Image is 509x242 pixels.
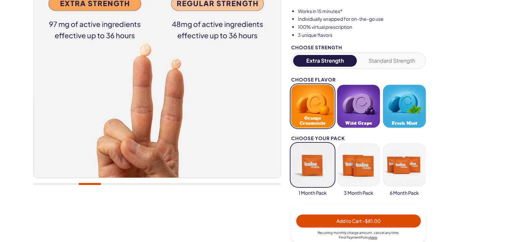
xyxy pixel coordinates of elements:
[296,215,421,228] button: Add to Cart -$81.00
[344,190,373,196] span: 3 Month Pack
[291,77,426,82] div: Choose Flavor
[345,121,372,126] span: Wild Grape
[370,235,377,239] a: here
[390,190,419,196] span: 6 Month Pack
[293,55,357,67] button: Extra Strength
[298,24,476,31] li: 100% virtual prescription
[298,32,476,39] li: 3 unique flavors
[296,230,421,240] div: Recurring monthly charge amount , cancel any time. Policy .
[293,116,332,126] span: Orange Creamsicle
[298,16,476,22] li: Individually wrapped for on-the-go use
[339,235,361,239] span: Find Payment
[298,8,476,15] li: Works in 15 minutes*
[291,45,426,50] div: Choose Strength
[336,218,381,224] span: Add to Cart
[392,121,417,126] span: Fresh Mint
[291,136,426,141] div: Choose your pack
[360,55,424,67] button: Standard Strength
[363,218,381,224] span: - $81.00
[299,190,327,196] span: 1 Month Pack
